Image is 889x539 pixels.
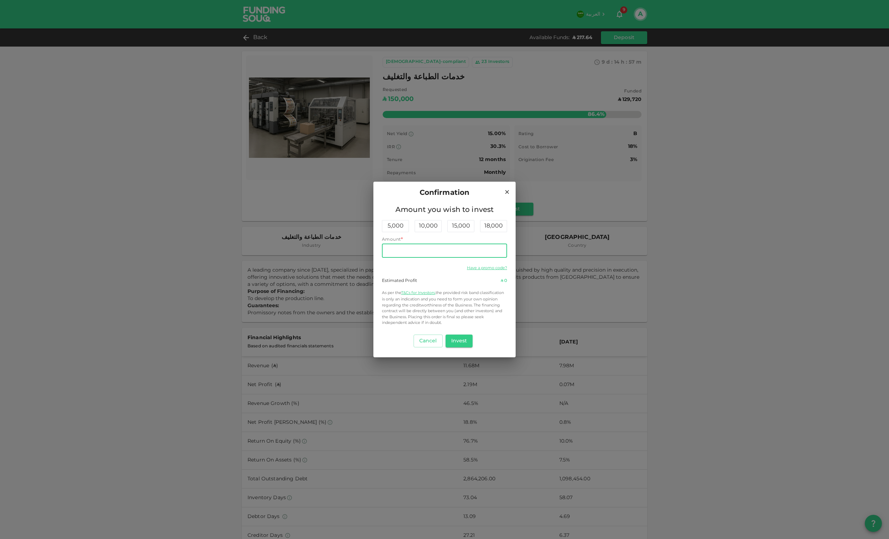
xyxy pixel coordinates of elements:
button: Invest [446,335,473,347]
div: 0 [501,278,507,284]
p: the provided risk band classification is only an indication and you need to form your own opinion... [382,290,507,326]
div: 18,000 [480,220,507,232]
div: 15,000 [447,220,474,232]
a: Have a promo code? [467,266,507,270]
span: ʢ [501,279,503,283]
div: 5,000 [382,220,409,232]
input: amount [382,244,507,258]
span: Amount [382,238,401,242]
a: T&Cs for Investors, [401,291,436,295]
span: Confirmation [420,187,470,199]
button: Cancel [414,335,443,347]
div: Estimated Profit [382,278,417,284]
span: As per the [382,291,401,295]
span: Amount you wish to invest [382,204,507,216]
div: 10,000 [415,220,442,232]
